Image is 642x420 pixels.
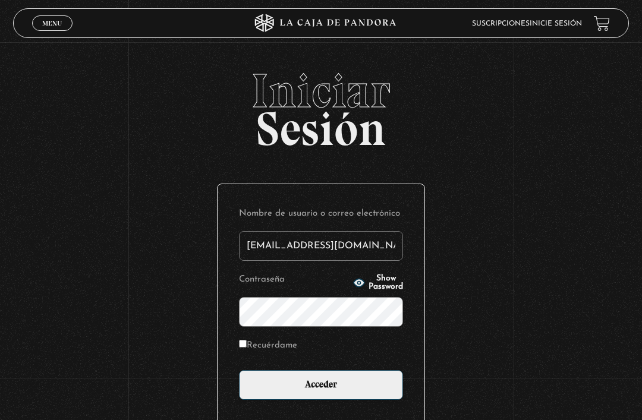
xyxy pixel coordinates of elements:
button: Show Password [353,274,403,291]
span: Iniciar [13,67,630,115]
label: Contraseña [239,271,350,288]
h2: Sesión [13,67,630,143]
a: Inicie sesión [530,20,582,27]
input: Recuérdame [239,340,247,348]
label: Recuérdame [239,337,297,353]
a: View your shopping cart [594,15,610,31]
label: Nombre de usuario o correo electrónico [239,206,403,222]
span: Cerrar [39,30,67,38]
span: Menu [42,20,62,27]
span: Show Password [369,274,403,291]
input: Acceder [239,370,403,400]
a: Suscripciones [472,20,530,27]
